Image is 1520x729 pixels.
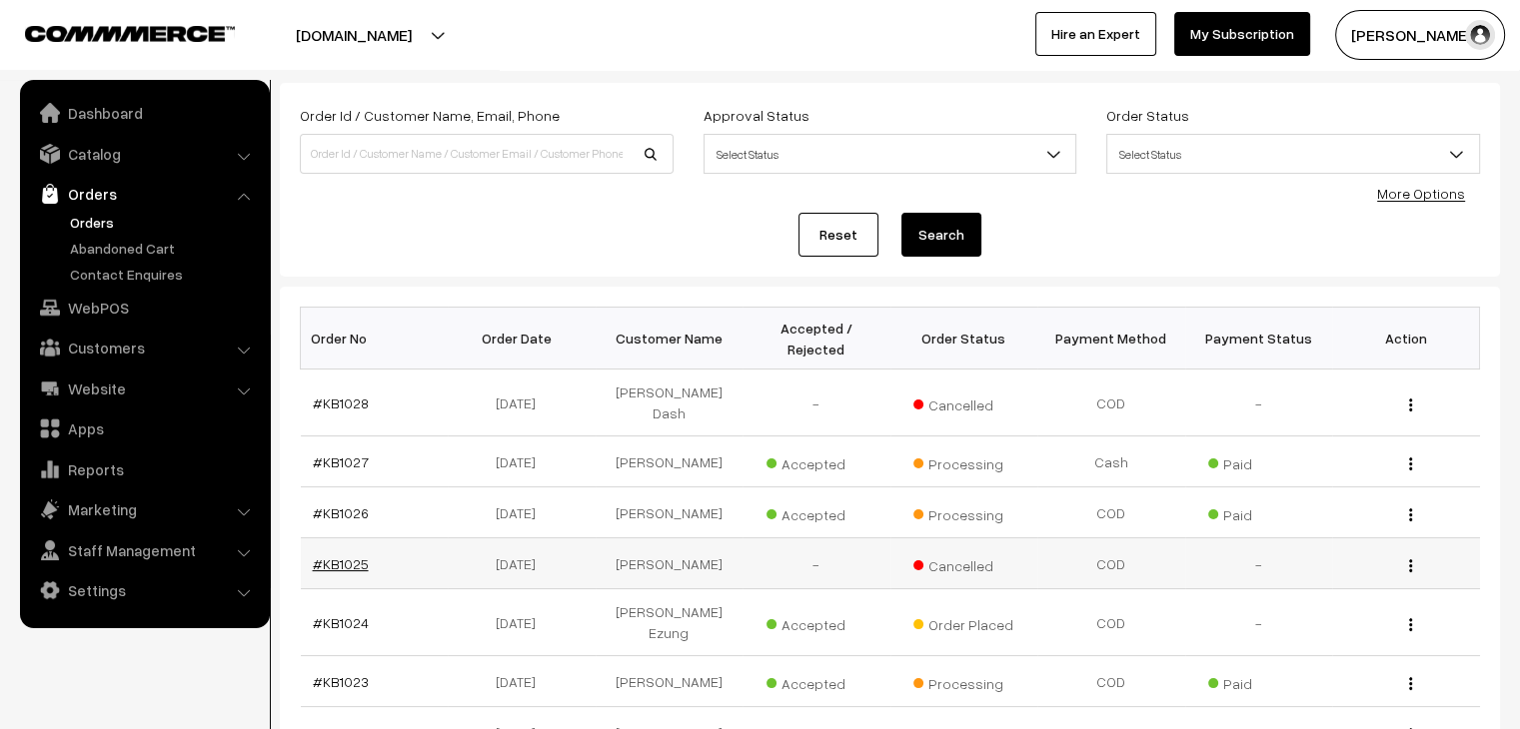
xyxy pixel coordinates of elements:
[766,609,866,635] span: Accepted
[313,504,369,521] a: #KB1026
[705,137,1076,172] span: Select Status
[25,572,263,608] a: Settings
[704,134,1077,174] span: Select Status
[1409,457,1412,470] img: Menu
[1332,308,1480,369] th: Action
[32,52,48,68] img: website_grey.svg
[25,370,263,406] a: Website
[743,538,890,589] td: -
[226,10,482,60] button: [DOMAIN_NAME]
[32,32,48,48] img: logo_orange.svg
[1377,185,1465,202] a: More Options
[313,394,369,411] a: #KB1028
[448,308,596,369] th: Order Date
[890,308,1038,369] th: Order Status
[52,52,220,68] div: Domain: [DOMAIN_NAME]
[25,330,263,365] a: Customers
[1409,398,1412,411] img: Menu
[448,487,596,538] td: [DATE]
[313,614,369,631] a: #KB1024
[1409,677,1412,690] img: Menu
[901,213,981,257] button: Search
[1037,538,1185,589] td: COD
[25,20,200,44] a: COMMMERCE
[54,116,70,132] img: tab_domain_overview_orange.svg
[300,134,674,174] input: Order Id / Customer Name / Customer Email / Customer Phone
[1037,369,1185,436] td: COD
[448,538,596,589] td: [DATE]
[766,499,866,525] span: Accepted
[743,308,890,369] th: Accepted / Rejected
[1208,499,1308,525] span: Paid
[596,436,744,487] td: [PERSON_NAME]
[25,176,263,212] a: Orders
[65,212,263,233] a: Orders
[1106,134,1480,174] span: Select Status
[301,308,449,369] th: Order No
[1037,436,1185,487] td: Cash
[1037,589,1185,656] td: COD
[25,451,263,487] a: Reports
[1037,308,1185,369] th: Payment Method
[25,491,263,527] a: Marketing
[1208,668,1308,694] span: Paid
[1185,308,1333,369] th: Payment Status
[596,538,744,589] td: [PERSON_NAME]
[300,105,560,126] label: Order Id / Customer Name, Email, Phone
[798,213,878,257] a: Reset
[448,589,596,656] td: [DATE]
[199,116,215,132] img: tab_keywords_by_traffic_grey.svg
[1465,20,1495,50] img: user
[704,105,809,126] label: Approval Status
[448,369,596,436] td: [DATE]
[913,448,1013,474] span: Processing
[1037,487,1185,538] td: COD
[766,668,866,694] span: Accepted
[448,656,596,707] td: [DATE]
[596,589,744,656] td: [PERSON_NAME] Ezung
[25,290,263,326] a: WebPOS
[1185,538,1333,589] td: -
[596,487,744,538] td: [PERSON_NAME]
[25,136,263,172] a: Catalog
[1037,656,1185,707] td: COD
[913,668,1013,694] span: Processing
[1409,508,1412,521] img: Menu
[25,410,263,446] a: Apps
[1035,12,1156,56] a: Hire an Expert
[1208,448,1308,474] span: Paid
[76,118,179,131] div: Domain Overview
[313,555,369,572] a: #KB1025
[221,118,337,131] div: Keywords by Traffic
[313,453,369,470] a: #KB1027
[1185,589,1333,656] td: -
[25,26,235,41] img: COMMMERCE
[1335,10,1505,60] button: [PERSON_NAME]…
[65,264,263,285] a: Contact Enquires
[913,389,1013,415] span: Cancelled
[448,436,596,487] td: [DATE]
[1409,559,1412,572] img: Menu
[1106,105,1189,126] label: Order Status
[596,308,744,369] th: Customer Name
[65,238,263,259] a: Abandoned Cart
[25,95,263,131] a: Dashboard
[596,369,744,436] td: [PERSON_NAME] Dash
[1107,137,1479,172] span: Select Status
[1409,618,1412,631] img: Menu
[913,609,1013,635] span: Order Placed
[1185,369,1333,436] td: -
[596,656,744,707] td: [PERSON_NAME]
[913,499,1013,525] span: Processing
[56,32,98,48] div: v 4.0.25
[25,532,263,568] a: Staff Management
[913,550,1013,576] span: Cancelled
[743,369,890,436] td: -
[766,448,866,474] span: Accepted
[1174,12,1310,56] a: My Subscription
[313,673,369,690] a: #KB1023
